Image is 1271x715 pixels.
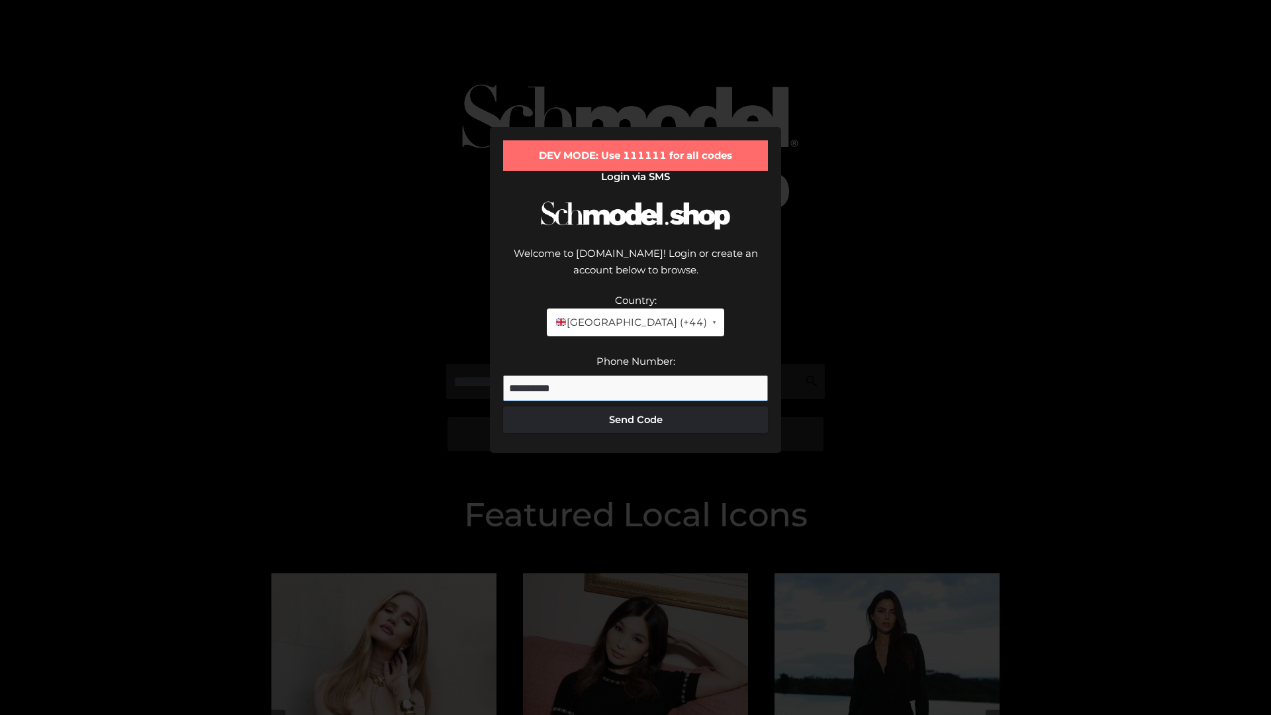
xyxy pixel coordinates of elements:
[503,245,768,292] div: Welcome to [DOMAIN_NAME]! Login or create an account below to browse.
[555,314,706,331] span: [GEOGRAPHIC_DATA] (+44)
[503,140,768,171] div: DEV MODE: Use 111111 for all codes
[503,171,768,183] h2: Login via SMS
[596,355,675,367] label: Phone Number:
[536,189,735,242] img: Schmodel Logo
[556,317,566,327] img: 🇬🇧
[615,294,657,307] label: Country:
[503,406,768,433] button: Send Code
